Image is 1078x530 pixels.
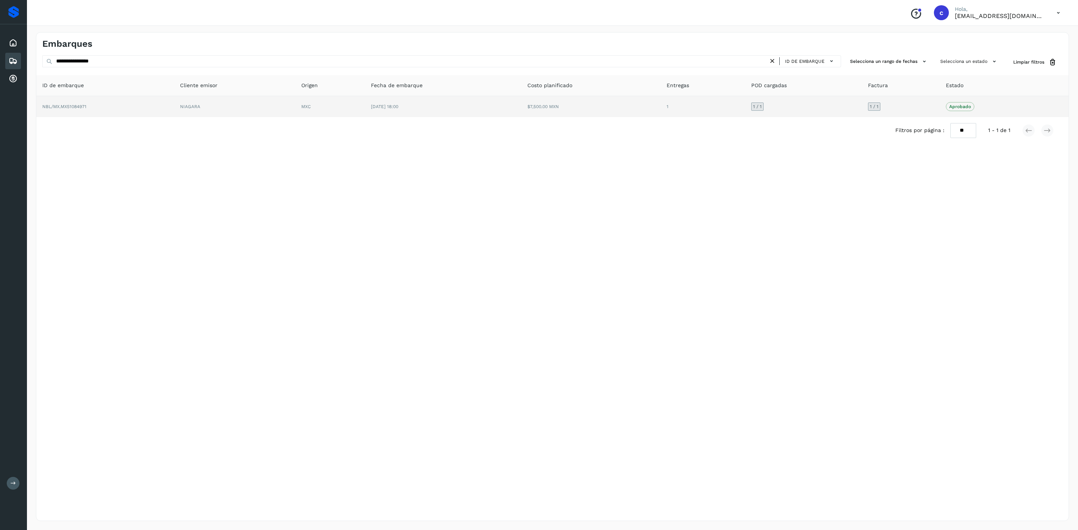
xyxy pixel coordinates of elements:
[868,82,888,89] span: Factura
[527,82,572,89] span: Costo planificado
[5,53,21,69] div: Embarques
[301,82,318,89] span: Origen
[847,55,931,68] button: Selecciona un rango de fechas
[42,39,92,49] h4: Embarques
[521,96,661,117] td: $7,500.00 MXN
[42,104,86,109] span: NBL/MX.MX51084971
[5,35,21,51] div: Inicio
[949,104,971,109] p: Aprobado
[5,71,21,87] div: Cuentas por cobrar
[785,58,825,65] span: ID de embarque
[295,96,365,117] td: MXC
[955,12,1045,19] p: cuentas3@enlacesmet.com.mx
[955,6,1045,12] p: Hola,
[753,104,762,109] span: 1 / 1
[174,96,295,117] td: NIAGARA
[180,82,217,89] span: Cliente emisor
[870,104,878,109] span: 1 / 1
[42,82,84,89] span: ID de embarque
[937,55,1001,68] button: Selecciona un estado
[751,82,787,89] span: POD cargadas
[371,104,398,109] span: [DATE] 18:00
[667,82,689,89] span: Entregas
[371,82,423,89] span: Fecha de embarque
[783,56,838,67] button: ID de embarque
[988,126,1010,134] span: 1 - 1 de 1
[946,82,963,89] span: Estado
[1007,55,1063,69] button: Limpiar filtros
[895,126,944,134] span: Filtros por página :
[661,96,745,117] td: 1
[1013,59,1044,65] span: Limpiar filtros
